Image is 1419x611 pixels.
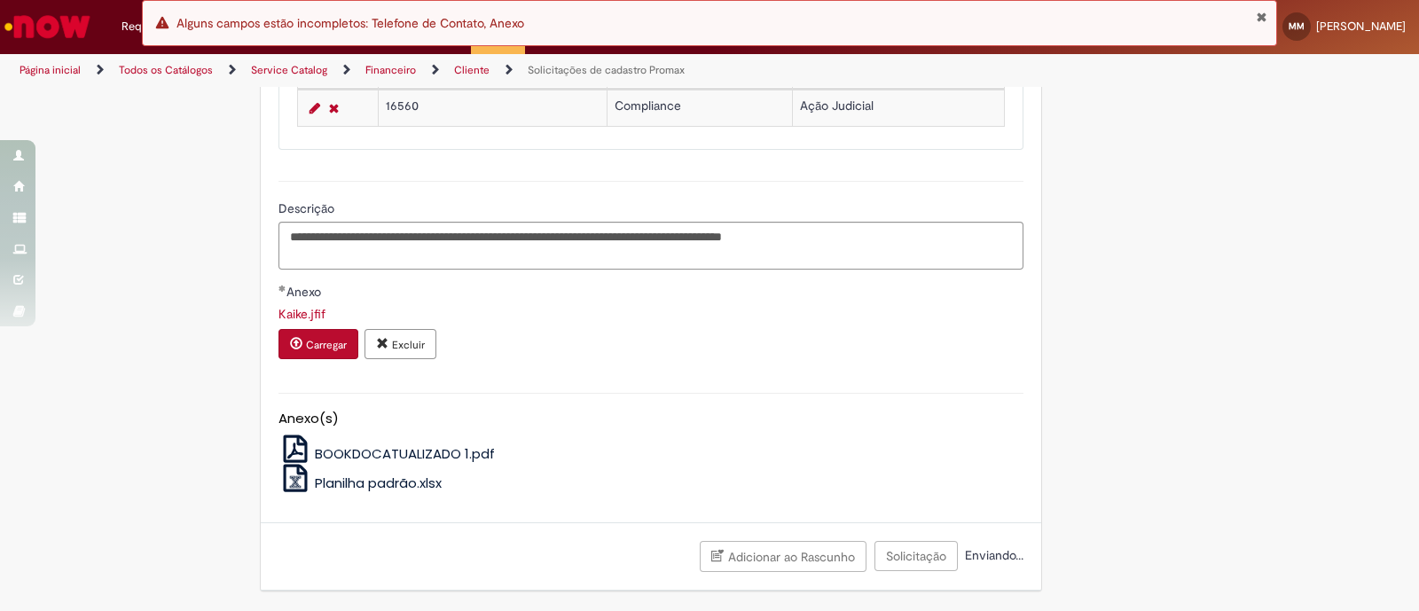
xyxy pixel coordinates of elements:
a: Todos os Catálogos [119,63,213,77]
span: [PERSON_NAME] [1316,19,1406,34]
span: Enviando... [961,547,1023,563]
td: 16560 [378,90,607,126]
span: Obrigatório Preenchido [278,285,286,292]
textarea: Descrição [278,222,1023,270]
a: Página inicial [20,63,81,77]
h5: Anexo(s) [278,411,1023,427]
a: Service Catalog [251,63,327,77]
a: Editar Linha 1 [305,98,325,119]
a: Solicitações de cadastro Promax [528,63,685,77]
a: Remover linha 1 [325,98,343,119]
button: Carregar anexo de Anexo Required [278,329,358,359]
span: Requisições [122,18,184,35]
button: Excluir anexo Kaike.jfif [365,329,436,359]
span: MM [1289,20,1305,32]
a: Download de Kaike.jfif [278,306,325,322]
td: Compliance [607,90,793,126]
a: Planilha padrão.xlsx [278,474,443,492]
span: Planilha padrão.xlsx [315,474,442,492]
a: Cliente [454,63,490,77]
small: Excluir [392,338,425,352]
img: ServiceNow [2,9,93,44]
span: Alguns campos estão incompletos: Telefone de Contato, Anexo [176,15,524,31]
td: Ação Judicial [793,90,1005,126]
span: BOOKDOCATUALIZADO 1.pdf [315,444,495,463]
ul: Trilhas de página [13,54,933,87]
span: Anexo [286,284,325,300]
a: Financeiro [365,63,416,77]
button: Fechar Notificação [1256,10,1267,24]
a: BOOKDOCATUALIZADO 1.pdf [278,444,496,463]
span: Descrição [278,200,338,216]
small: Carregar [306,338,347,352]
